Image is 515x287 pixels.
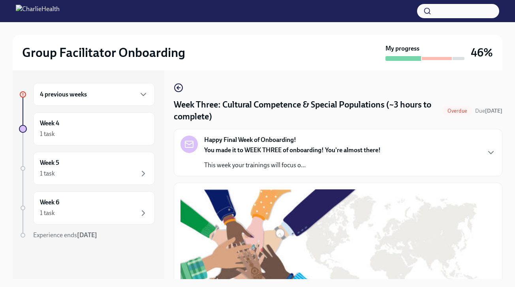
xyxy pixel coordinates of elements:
[385,44,419,53] strong: My progress
[40,209,55,217] div: 1 task
[22,45,185,60] h2: Group Facilitator Onboarding
[19,112,155,145] a: Week 41 task
[174,99,440,123] h4: Week Three: Cultural Competence & Special Populations (~3 hours to complete)
[471,45,493,60] h3: 46%
[33,83,155,106] div: 4 previous weeks
[40,130,55,138] div: 1 task
[19,191,155,225] a: Week 61 task
[475,108,502,114] span: Due
[40,198,59,207] h6: Week 6
[204,146,381,154] strong: You made it to WEEK THREE of onboarding! You're almost there!
[40,119,59,128] h6: Week 4
[77,231,97,239] strong: [DATE]
[40,169,55,178] div: 1 task
[19,152,155,185] a: Week 51 task
[204,161,381,170] p: This week your trainings will focus o...
[485,108,502,114] strong: [DATE]
[204,136,296,144] strong: Happy Final Week of Onboarding!
[40,159,59,167] h6: Week 5
[475,107,502,115] span: September 29th, 2025 10:00
[443,108,472,114] span: Overdue
[16,5,60,17] img: CharlieHealth
[40,90,87,99] h6: 4 previous weeks
[33,231,97,239] span: Experience ends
